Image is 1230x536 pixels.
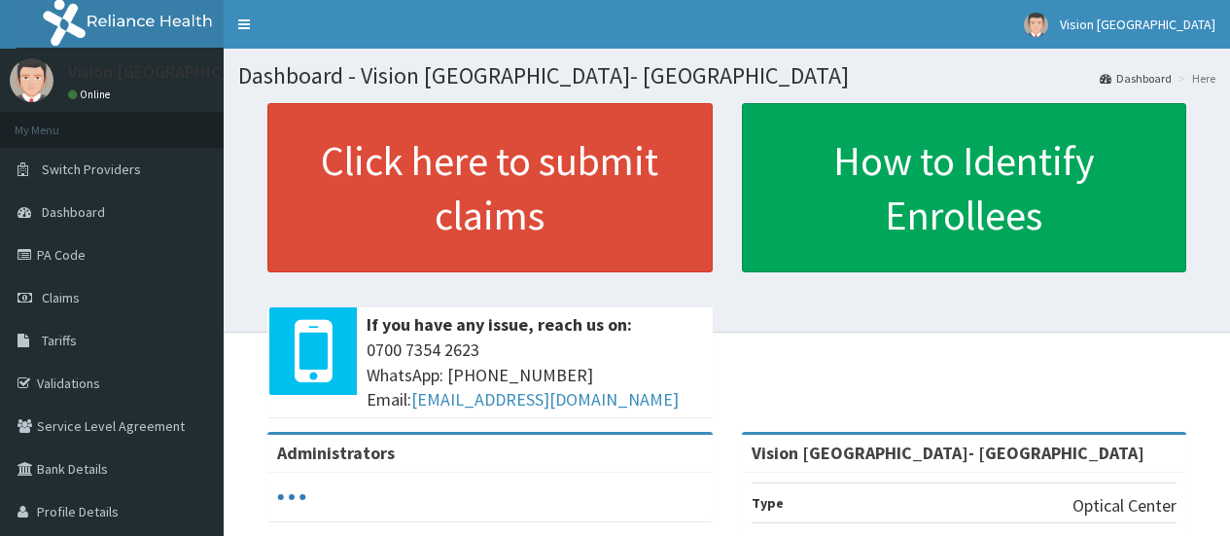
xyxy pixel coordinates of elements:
[1072,493,1177,518] p: Optical Center
[411,388,679,411] a: [EMAIL_ADDRESS][DOMAIN_NAME]
[10,58,53,102] img: User Image
[68,88,115,101] a: Online
[68,63,277,81] p: Vision [GEOGRAPHIC_DATA]
[267,103,713,272] a: Click here to submit claims
[277,442,395,464] b: Administrators
[1060,16,1215,33] span: Vision [GEOGRAPHIC_DATA]
[42,332,77,349] span: Tariffs
[1024,13,1048,37] img: User Image
[367,313,632,336] b: If you have any issue, reach us on:
[752,494,784,512] b: Type
[42,161,141,178] span: Switch Providers
[367,338,703,412] span: 0700 7354 2623 WhatsApp: [PHONE_NUMBER] Email:
[238,63,1215,89] h1: Dashboard - Vision [GEOGRAPHIC_DATA]- [GEOGRAPHIC_DATA]
[752,442,1144,464] strong: Vision [GEOGRAPHIC_DATA]- [GEOGRAPHIC_DATA]
[1100,70,1172,87] a: Dashboard
[1174,70,1215,87] li: Here
[277,482,306,512] svg: audio-loading
[42,203,105,221] span: Dashboard
[42,289,80,306] span: Claims
[742,103,1187,272] a: How to Identify Enrollees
